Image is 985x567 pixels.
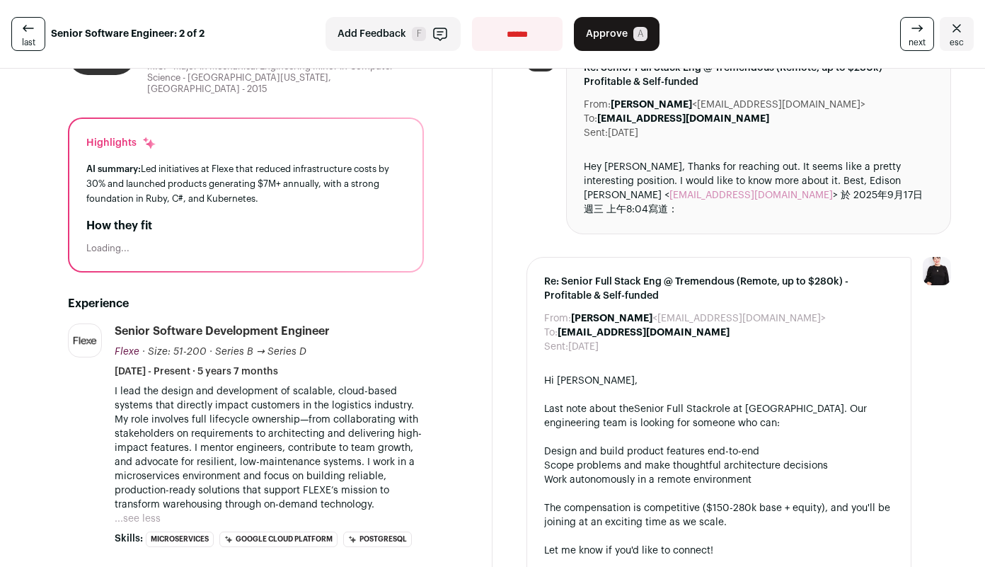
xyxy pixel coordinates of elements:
[146,532,214,547] li: Microservices
[544,311,571,326] dt: From:
[568,340,599,354] dd: [DATE]
[909,37,926,48] span: next
[544,402,894,430] div: Last note about the role at [GEOGRAPHIC_DATA]. Our engineering team is looking for someone who can:
[544,501,894,529] div: The compensation is competitive ($150-280k base + equity), and you'll be joining at an exciting t...
[86,217,405,234] h2: How they fit
[634,404,713,414] a: Senior Full Stack
[611,100,692,110] b: [PERSON_NAME]
[597,114,769,124] b: [EMAIL_ADDRESS][DOMAIN_NAME]
[544,473,894,487] li: Work autonomously in a remote environment
[147,61,424,95] div: M.S. - Major in Mechanical Engineering Minor in Computer Science - [GEOGRAPHIC_DATA][US_STATE], [...
[86,243,405,254] div: Loading...
[115,384,424,512] p: I lead the design and development of scalable, cloud-based systems that directly impact customers...
[558,328,730,338] b: [EMAIL_ADDRESS][DOMAIN_NAME]
[142,347,207,357] span: · Size: 51-200
[574,17,659,51] button: Approve A
[611,98,865,112] dd: <[EMAIL_ADDRESS][DOMAIN_NAME]>
[586,27,628,41] span: Approve
[86,136,156,150] div: Highlights
[343,532,412,547] li: PostgreSQL
[338,27,406,41] span: Add Feedback
[608,126,638,140] dd: [DATE]
[69,332,101,349] img: a0593c17ca8164edabe77c401a24a228d4d81cfb01b6227453e224e75247bece.png
[584,112,597,126] dt: To:
[584,160,933,217] div: Hey [PERSON_NAME], Thanks for reaching out. It seems like a pretty interesting position. I would ...
[544,544,894,558] div: Let me know if you'd like to connect!
[940,17,974,51] a: Close
[544,459,894,473] li: Scope problems and make thoughtful architecture decisions
[115,365,278,379] span: [DATE] - Present · 5 years 7 months
[86,164,141,173] span: AI summary:
[669,190,833,200] a: [EMAIL_ADDRESS][DOMAIN_NAME]
[412,27,426,41] span: F
[571,311,826,326] dd: <[EMAIL_ADDRESS][DOMAIN_NAME]>
[544,374,894,388] div: Hi [PERSON_NAME],
[115,532,143,546] span: Skills:
[633,27,647,41] span: A
[900,17,934,51] a: next
[584,61,933,89] span: Re: Senior Full Stack Eng @ Tremendous (Remote, up to $280k) - Profitable & Self-funded
[950,37,964,48] span: esc
[68,295,424,312] h2: Experience
[584,126,608,140] dt: Sent:
[544,326,558,340] dt: To:
[115,347,139,357] span: Flexe
[326,17,461,51] button: Add Feedback F
[544,340,568,354] dt: Sent:
[215,347,306,357] span: Series B → Series D
[209,345,212,359] span: ·
[219,532,338,547] li: Google Cloud Platform
[11,17,45,51] a: last
[584,98,611,112] dt: From:
[86,161,405,206] div: Led initiatives at Flexe that reduced infrastructure costs by 30% and launched products generatin...
[923,257,951,285] img: 9240684-medium_jpg
[544,275,894,303] span: Re: Senior Full Stack Eng @ Tremendous (Remote, up to $280k) - Profitable & Self-funded
[51,27,205,41] strong: Senior Software Engineer: 2 of 2
[115,323,330,339] div: Senior Software Development Engineer
[115,512,161,526] button: ...see less
[22,37,35,48] span: last
[571,314,652,323] b: [PERSON_NAME]
[544,445,894,459] li: Design and build product features end-to-end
